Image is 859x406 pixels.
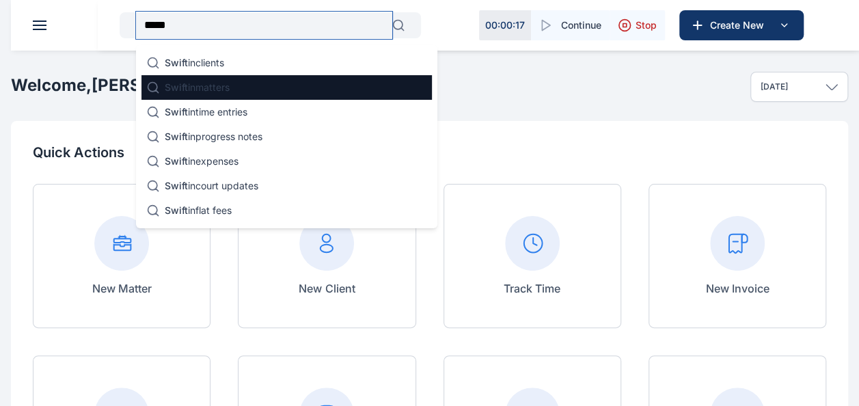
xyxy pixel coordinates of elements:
span: Swift [165,180,188,191]
p: in court updates [165,179,258,193]
p: in progress notes [165,130,262,144]
p: in matters [165,81,230,94]
span: Continue [561,18,601,32]
p: New Matter [92,280,152,297]
span: Create New [705,18,776,32]
span: Swift [165,131,188,142]
p: New Invoice [705,280,769,297]
p: 00 : 00 : 17 [485,18,525,32]
span: Swift [165,155,188,167]
button: Create New [679,10,804,40]
p: New Client [299,280,355,297]
p: Quick Actions [33,143,826,162]
button: Continue [531,10,610,40]
h2: Welcome, [PERSON_NAME] [11,75,230,96]
span: Swift [165,81,188,93]
span: Swift [165,106,188,118]
button: Stop [610,10,665,40]
p: in time entries [165,105,247,119]
span: Swift [165,204,188,216]
p: in flat fees [165,204,232,217]
p: Track Time [504,280,560,297]
span: Stop [636,18,657,32]
p: in expenses [165,154,238,168]
span: Swift [165,57,188,68]
p: in clients [165,56,224,70]
p: [DATE] [761,81,788,92]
